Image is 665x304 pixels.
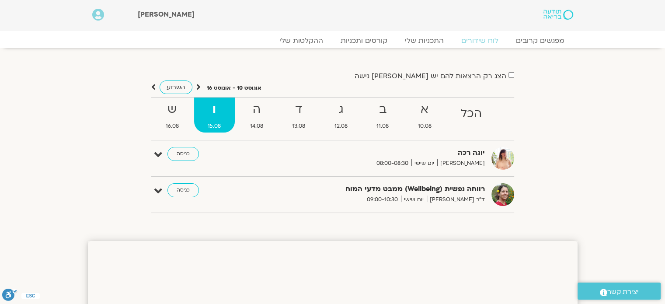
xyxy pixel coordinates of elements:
[152,98,193,133] a: ש16.08
[321,98,362,133] a: ג12.08
[207,84,261,93] p: אוגוסט 10 - אוגוסט 16
[237,122,277,131] span: 14.08
[363,98,403,133] a: ב11.08
[194,98,235,133] a: ו15.08
[194,122,235,131] span: 15.08
[271,147,485,159] strong: יוגה רכה
[167,83,185,91] span: השבוע
[427,195,485,204] span: ד"ר [PERSON_NAME]
[404,98,446,133] a: א10.08
[279,122,319,131] span: 13.08
[152,122,193,131] span: 16.08
[453,36,507,45] a: לוח שידורים
[507,36,573,45] a: מפגשים קרובים
[447,104,496,124] strong: הכל
[404,100,446,119] strong: א
[363,100,403,119] strong: ב
[578,283,661,300] a: יצירת קשר
[237,100,277,119] strong: ה
[332,36,396,45] a: קורסים ותכניות
[363,122,403,131] span: 11.08
[607,286,639,298] span: יצירת קשר
[138,10,195,19] span: [PERSON_NAME]
[447,98,496,133] a: הכל
[237,98,277,133] a: ה14.08
[437,159,485,168] span: [PERSON_NAME]
[364,195,401,204] span: 09:00-10:30
[167,183,199,197] a: כניסה
[279,98,319,133] a: ד13.08
[373,159,411,168] span: 08:00-08:30
[396,36,453,45] a: התכניות שלי
[404,122,446,131] span: 10.08
[321,100,362,119] strong: ג
[167,147,199,161] a: כניסה
[92,36,573,45] nav: Menu
[271,36,332,45] a: ההקלטות שלי
[355,72,506,80] label: הצג רק הרצאות להם יש [PERSON_NAME] גישה
[411,159,437,168] span: יום שישי
[321,122,362,131] span: 12.08
[401,195,427,204] span: יום שישי
[160,80,192,94] a: השבוע
[271,183,485,195] strong: רווחה נפשית (Wellbeing) ממבט מדעי המוח
[194,100,235,119] strong: ו
[152,100,193,119] strong: ש
[279,100,319,119] strong: ד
